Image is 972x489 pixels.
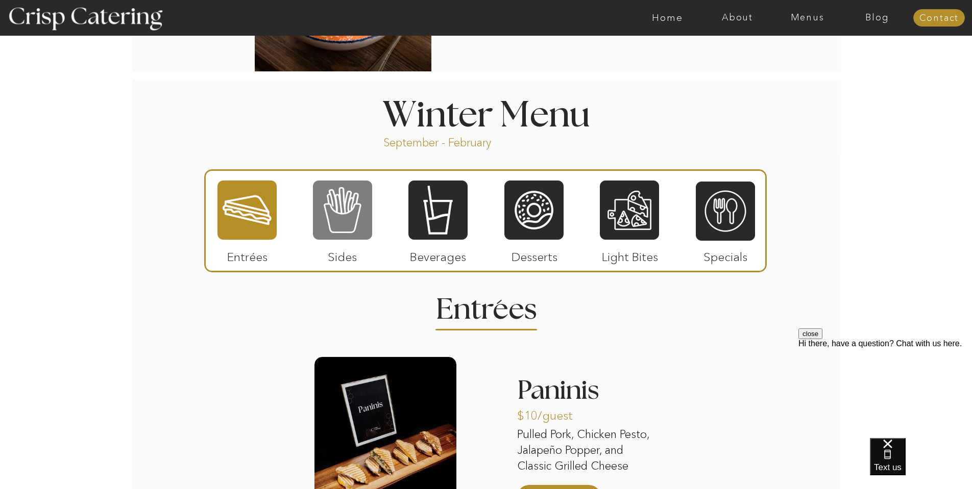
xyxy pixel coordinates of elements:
[798,328,972,451] iframe: podium webchat widget prompt
[344,98,628,128] h1: Winter Menu
[517,398,585,428] p: $10/guest
[517,427,659,476] p: Pulled Pork, Chicken Pesto, Jalapeño Popper, and Classic Grilled Cheese
[517,377,659,410] h3: Paninis
[772,13,842,23] a: Menus
[308,240,376,269] p: Sides
[702,13,772,23] a: About
[383,135,524,147] p: September - February
[870,438,972,489] iframe: podium webchat widget bubble
[913,13,965,23] a: Contact
[500,240,568,269] p: Desserts
[596,240,664,269] p: Light Bites
[213,240,281,269] p: Entrées
[842,13,912,23] a: Blog
[404,240,472,269] p: Beverages
[436,295,536,315] h2: Entrees
[633,13,702,23] a: Home
[691,240,759,269] p: Specials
